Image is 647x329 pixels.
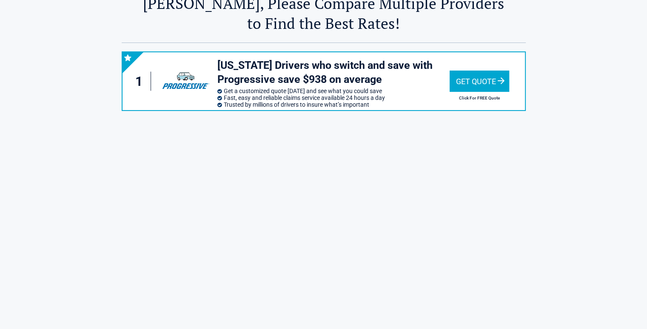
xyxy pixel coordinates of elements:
div: 1 [131,72,151,91]
div: Get Quote [450,71,509,92]
li: Get a customized quote [DATE] and see what you could save [217,88,450,94]
img: progressive's logo [158,68,213,94]
li: Trusted by millions of drivers to insure what’s important [217,101,450,108]
li: Fast, easy and reliable claims service available 24 hours a day [217,94,450,101]
h2: Click For FREE Quote [450,96,509,100]
h3: [US_STATE] Drivers who switch and save with Progressive save $938 on average [217,59,450,86]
